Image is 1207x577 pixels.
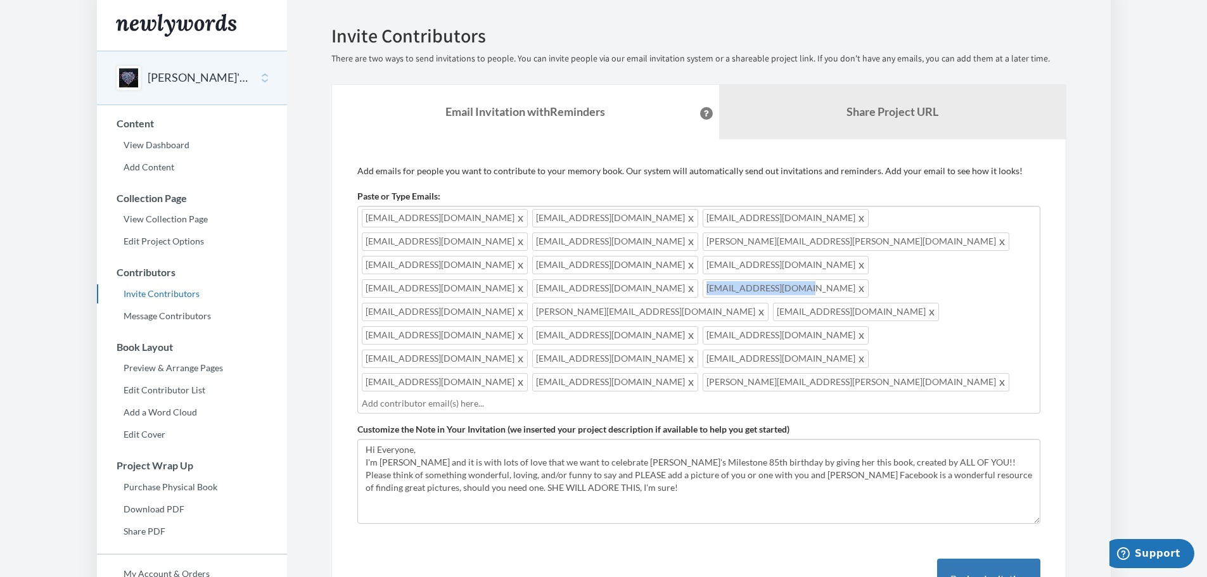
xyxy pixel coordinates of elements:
span: [EMAIL_ADDRESS][DOMAIN_NAME] [362,209,528,227]
h2: Invite Contributors [331,25,1066,46]
input: Add contributor email(s) here... [362,396,1033,410]
span: [EMAIL_ADDRESS][DOMAIN_NAME] [362,350,528,368]
span: [EMAIL_ADDRESS][DOMAIN_NAME] [362,303,528,321]
h3: Project Wrap Up [98,460,287,471]
span: [EMAIL_ADDRESS][DOMAIN_NAME] [703,256,869,274]
a: Message Contributors [97,307,287,326]
strong: Email Invitation with Reminders [445,105,605,118]
a: View Dashboard [97,136,287,155]
h3: Content [98,118,287,129]
h3: Book Layout [98,341,287,353]
textarea: Hi Everyone, I'm [PERSON_NAME] and it is with lots of love that we want to celebrate [PERSON_NAME... [357,439,1040,524]
span: [EMAIL_ADDRESS][DOMAIN_NAME] [532,232,698,251]
p: There are two ways to send invitations to people. You can invite people via our email invitation ... [331,53,1066,65]
span: [PERSON_NAME][EMAIL_ADDRESS][DOMAIN_NAME] [532,303,769,321]
h3: Collection Page [98,193,287,204]
span: [PERSON_NAME][EMAIL_ADDRESS][PERSON_NAME][DOMAIN_NAME] [703,373,1009,391]
span: [EMAIL_ADDRESS][DOMAIN_NAME] [773,303,939,321]
a: Download PDF [97,500,287,519]
span: [EMAIL_ADDRESS][DOMAIN_NAME] [362,326,528,345]
span: [EMAIL_ADDRESS][DOMAIN_NAME] [703,279,869,298]
a: Edit Project Options [97,232,287,251]
h3: Contributors [98,267,287,278]
span: [EMAIL_ADDRESS][DOMAIN_NAME] [703,326,869,345]
span: [EMAIL_ADDRESS][DOMAIN_NAME] [532,256,698,274]
b: Share Project URL [846,105,938,118]
span: [EMAIL_ADDRESS][DOMAIN_NAME] [532,279,698,298]
img: Newlywords logo [116,14,236,37]
span: [EMAIL_ADDRESS][DOMAIN_NAME] [703,350,869,368]
span: [EMAIL_ADDRESS][DOMAIN_NAME] [362,256,528,274]
span: [EMAIL_ADDRESS][DOMAIN_NAME] [362,279,528,298]
a: Purchase Physical Book [97,478,287,497]
p: Add emails for people you want to contribute to your memory book. Our system will automatically s... [357,165,1040,177]
span: [PERSON_NAME][EMAIL_ADDRESS][PERSON_NAME][DOMAIN_NAME] [703,232,1009,251]
span: [EMAIL_ADDRESS][DOMAIN_NAME] [532,350,698,368]
a: Add a Word Cloud [97,403,287,422]
iframe: Opens a widget where you can chat to one of our agents [1109,539,1194,571]
label: Customize the Note in Your Invitation (we inserted your project description if available to help ... [357,423,789,436]
span: [EMAIL_ADDRESS][DOMAIN_NAME] [362,232,528,251]
span: [EMAIL_ADDRESS][DOMAIN_NAME] [532,373,698,391]
button: [PERSON_NAME]'S 85th BIRTHDAY [148,70,250,86]
span: [EMAIL_ADDRESS][DOMAIN_NAME] [532,326,698,345]
a: Edit Cover [97,425,287,444]
span: [EMAIL_ADDRESS][DOMAIN_NAME] [362,373,528,391]
a: Edit Contributor List [97,381,287,400]
a: View Collection Page [97,210,287,229]
span: [EMAIL_ADDRESS][DOMAIN_NAME] [532,209,698,227]
label: Paste or Type Emails: [357,190,440,203]
a: Add Content [97,158,287,177]
a: Share PDF [97,522,287,541]
span: [EMAIL_ADDRESS][DOMAIN_NAME] [703,209,869,227]
a: Preview & Arrange Pages [97,358,287,377]
a: Invite Contributors [97,284,287,303]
